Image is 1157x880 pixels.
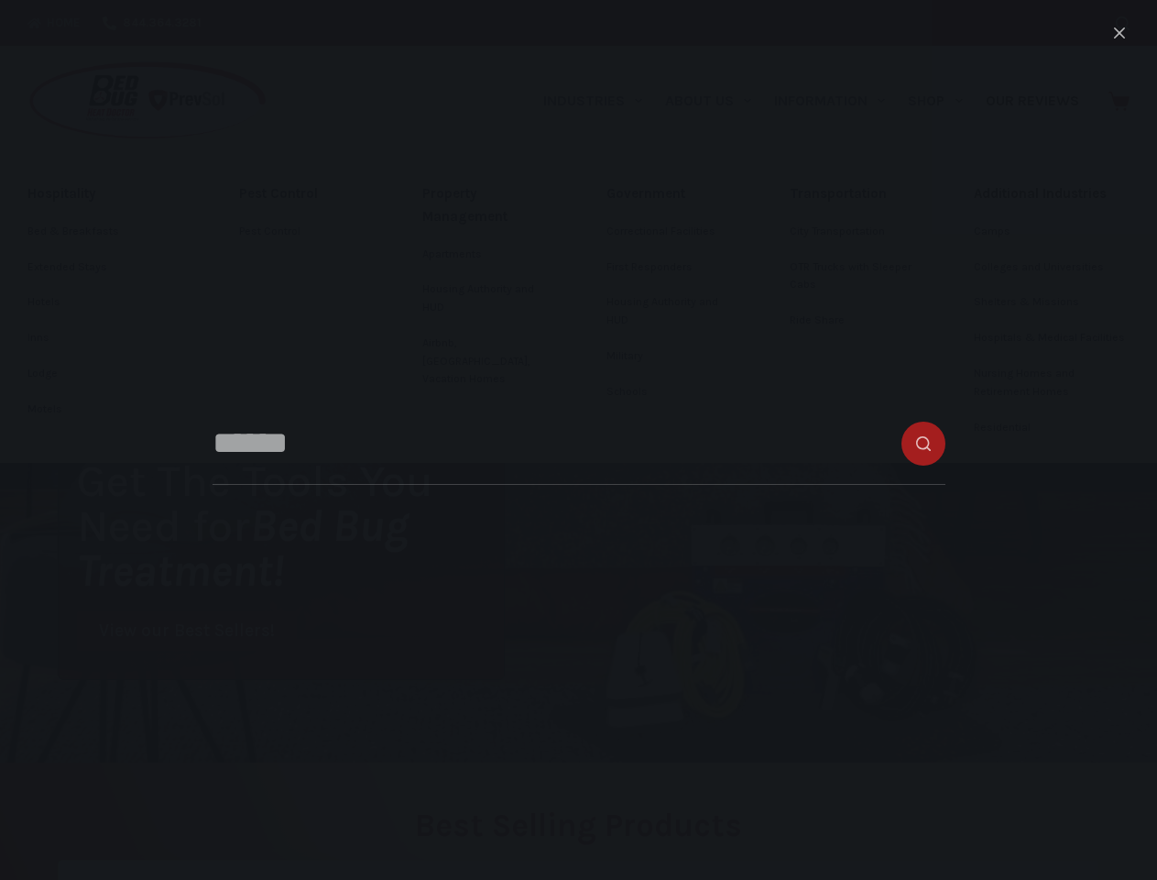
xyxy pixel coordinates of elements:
[974,46,1090,156] a: Our Reviews
[27,250,183,285] a: Extended Stays
[606,250,735,285] a: First Responders
[790,303,918,338] a: Ride Share
[974,250,1130,285] a: Colleges and Universities
[239,214,367,249] a: Pest Control
[974,285,1130,320] a: Shelters & Missions
[422,326,551,397] a: Airbnb, [GEOGRAPHIC_DATA], Vacation Homes
[606,174,735,214] a: Government
[897,46,974,156] a: Shop
[27,321,183,356] a: Inns
[27,60,267,142] img: Prevsol/Bed Bug Heat Doctor
[531,46,653,156] a: Industries
[99,622,275,640] span: View our Best Sellers!
[27,214,183,249] a: Bed & Breakfasts
[606,339,735,374] a: Military
[77,500,409,597] i: Bed Bug Treatment!
[606,285,735,338] a: Housing Authority and HUD
[606,214,735,249] a: Correctional Facilities
[422,174,551,236] a: Property Management
[974,411,1130,445] a: Residential
[790,174,918,214] a: Transportation
[27,174,183,214] a: Hospitality
[1116,16,1130,30] button: Search
[27,392,183,427] a: Motels
[606,375,735,410] a: Schools
[653,46,762,156] a: About Us
[27,357,183,391] a: Lodge
[790,214,918,249] a: City Transportation
[15,7,70,62] button: Open LiveChat chat widget
[974,214,1130,249] a: Camps
[77,458,504,593] h1: Get The Tools You Need for
[531,46,1090,156] nav: Primary
[422,237,551,272] a: Apartments
[974,174,1130,214] a: Additional Industries
[763,46,897,156] a: Information
[974,321,1130,356] a: Hospitals & Medical Facilities
[58,809,1099,841] h2: Best Selling Products
[422,272,551,325] a: Housing Authority and HUD
[27,285,183,320] a: Hotels
[974,357,1130,410] a: Nursing Homes and Retirement Homes
[77,611,297,651] a: View our Best Sellers!
[790,250,918,303] a: OTR Trucks with Sleeper Cabs
[239,174,367,214] a: Pest Control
